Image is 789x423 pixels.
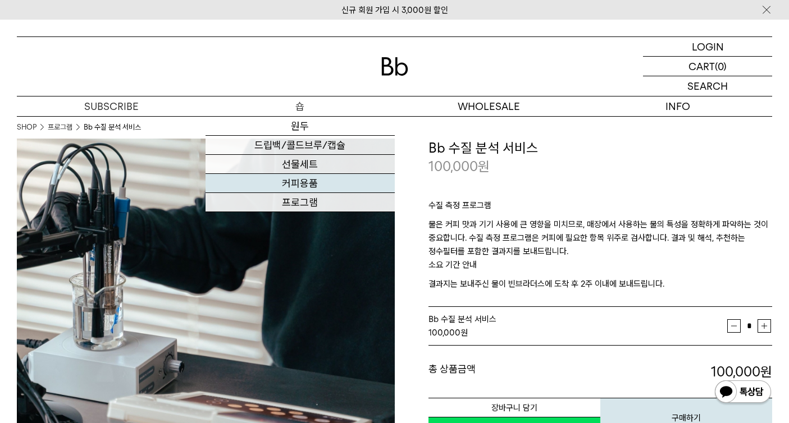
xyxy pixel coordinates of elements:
p: CART [688,57,715,76]
a: SHOP [17,122,37,133]
strong: 100,000 [711,364,772,380]
a: SUBSCRIBE [17,96,206,116]
a: 신규 회원 가입 시 3,000원 할인 [341,5,448,15]
p: 100,000 [428,157,490,176]
a: 드립백/콜드브루/캡슐 [206,136,394,155]
img: 카카오톡 채널 1:1 채팅 버튼 [714,379,772,406]
h3: Bb 수질 분석 서비스 [428,139,773,158]
strong: 100,000 [428,328,460,338]
p: WHOLESALE [395,96,583,116]
p: (0) [715,57,727,76]
p: 소요 기간 안내 [428,258,773,277]
p: 결과지는 보내주신 물이 빈브라더스에 도착 후 2주 이내에 보내드립니다. [428,277,773,291]
p: INFO [583,96,772,116]
dt: 총 상품금액 [428,362,600,381]
p: LOGIN [692,37,724,56]
span: 원 [478,158,490,174]
a: CART (0) [643,57,772,76]
p: SEARCH [687,76,728,96]
b: 원 [760,364,772,380]
a: 프로그램 [206,193,394,212]
a: 원두 [206,117,394,136]
div: 원 [428,326,728,339]
a: 프로그램 [48,122,72,133]
p: 수질 측정 프로그램 [428,199,773,218]
a: 선물세트 [206,155,394,174]
button: 증가 [758,319,771,333]
a: LOGIN [643,37,772,57]
a: 숍 [206,96,394,116]
span: Bb 수질 분석 서비스 [428,314,496,324]
button: 감소 [727,319,741,333]
a: 커피용품 [206,174,394,193]
img: 로고 [381,57,408,76]
p: 물은 커피 맛과 기기 사용에 큰 영향을 미치므로, 매장에서 사용하는 물의 특성을 정확하게 파악하는 것이 중요합니다. 수질 측정 프로그램은 커피에 필요한 항목 위주로 검사합니다... [428,218,773,258]
li: Bb 수질 분석 서비스 [84,122,141,133]
button: 장바구니 담기 [428,398,600,417]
